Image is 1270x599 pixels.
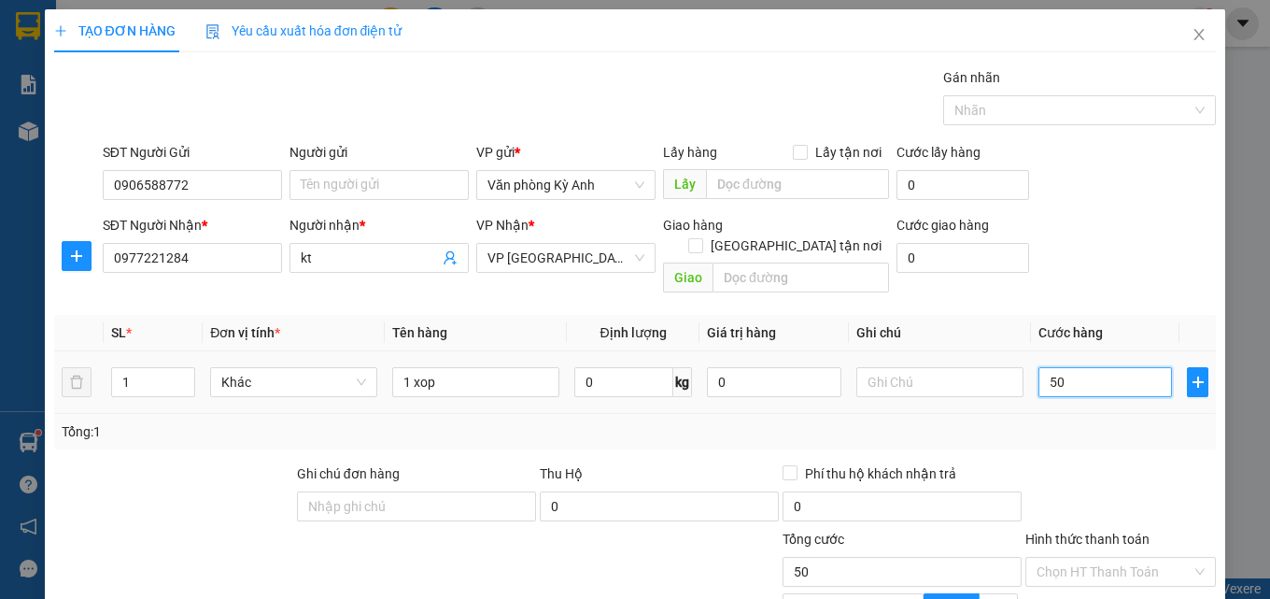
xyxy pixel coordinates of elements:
[896,145,981,160] label: Cước lấy hàng
[706,169,889,199] input: Dọc đường
[707,367,841,397] input: 0
[62,367,92,397] button: delete
[1025,532,1150,547] label: Hình thức thanh toán
[713,263,889,292] input: Dọc đường
[663,169,706,199] span: Lấy
[210,325,280,340] span: Đơn vị tính
[103,142,282,163] div: SĐT Người Gửi
[63,249,91,264] span: plus
[1188,375,1207,390] span: plus
[62,241,92,271] button: plus
[797,464,964,484] span: Phí thu hộ khách nhận trả
[808,142,889,163] span: Lấy tận nơi
[783,532,844,547] span: Tổng cước
[62,421,492,442] div: Tổng: 1
[540,466,583,481] span: Thu Hộ
[663,218,723,233] span: Giao hàng
[663,145,717,160] span: Lấy hàng
[476,142,656,163] div: VP gửi
[297,492,536,521] input: Ghi chú đơn hàng
[205,24,220,39] img: icon
[707,325,776,340] span: Giá trị hàng
[392,325,447,340] span: Tên hàng
[896,218,989,233] label: Cước giao hàng
[443,250,458,265] span: user-add
[297,466,400,481] label: Ghi chú đơn hàng
[856,367,1023,397] input: Ghi Chú
[600,325,667,340] span: Định lượng
[289,142,469,163] div: Người gửi
[221,368,366,396] span: Khác
[487,244,644,272] span: VP Mỹ Đình
[896,243,1029,273] input: Cước giao hàng
[1192,27,1206,42] span: close
[476,218,529,233] span: VP Nhận
[663,263,713,292] span: Giao
[896,170,1029,200] input: Cước lấy hàng
[392,367,559,397] input: VD: Bàn, Ghế
[673,367,692,397] span: kg
[111,325,126,340] span: SL
[289,215,469,235] div: Người nhận
[1187,367,1208,397] button: plus
[1038,325,1103,340] span: Cước hàng
[54,24,67,37] span: plus
[103,215,282,235] div: SĐT Người Nhận
[703,235,889,256] span: [GEOGRAPHIC_DATA] tận nơi
[1173,9,1225,62] button: Close
[849,315,1031,351] th: Ghi chú
[487,171,644,199] span: Văn phòng Kỳ Anh
[205,23,402,38] span: Yêu cầu xuất hóa đơn điện tử
[943,70,1000,85] label: Gán nhãn
[54,23,176,38] span: TẠO ĐƠN HÀNG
